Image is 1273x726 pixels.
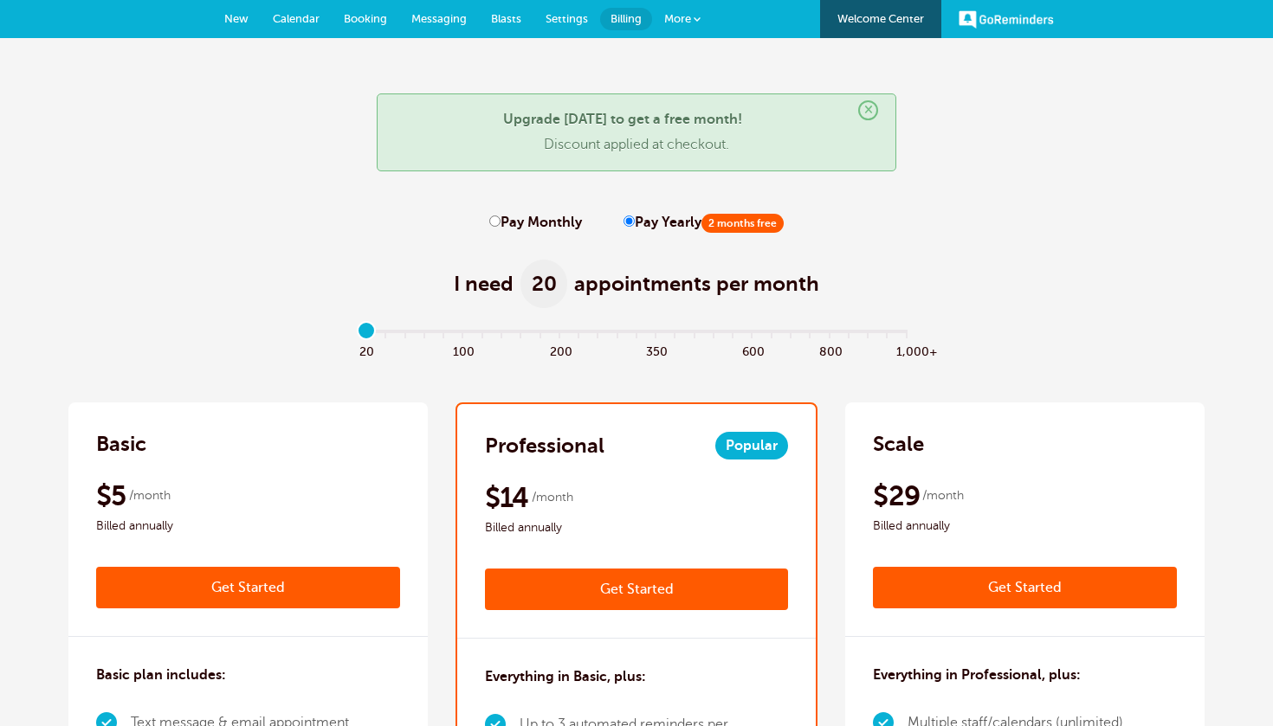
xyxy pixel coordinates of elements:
[624,215,635,227] input: Pay Yearly2 months free
[574,270,819,298] span: appointments per month
[489,215,582,231] label: Pay Monthly
[491,12,521,25] span: Blasts
[454,270,514,298] span: I need
[611,12,642,25] span: Billing
[96,516,400,536] span: Billed annually
[858,100,878,120] span: ×
[550,340,569,360] span: 200
[453,340,472,360] span: 100
[96,479,126,513] span: $5
[546,12,588,25] span: Settings
[520,260,567,308] span: 20
[873,567,1177,608] a: Get Started
[922,485,964,506] span: /month
[701,214,784,233] span: 2 months free
[896,340,915,360] span: 1,000+
[532,487,573,508] span: /month
[129,485,171,506] span: /month
[485,480,529,515] span: $14
[503,112,742,127] strong: Upgrade [DATE] to get a free month!
[485,517,789,538] span: Billed annually
[357,340,376,360] span: 20
[224,12,249,25] span: New
[485,666,646,687] h3: Everything in Basic, plus:
[624,215,784,231] label: Pay Yearly
[873,430,924,458] h2: Scale
[395,137,878,153] p: Discount applied at checkout.
[485,432,604,459] h2: Professional
[819,340,838,360] span: 800
[742,340,761,360] span: 600
[715,432,788,459] span: Popular
[646,340,665,360] span: 350
[485,569,789,610] a: Get Started
[273,12,320,25] span: Calendar
[96,665,226,685] h3: Basic plan includes:
[873,516,1177,536] span: Billed annually
[344,12,387,25] span: Booking
[489,215,501,227] input: Pay Monthly
[96,430,146,458] h2: Basic
[664,12,691,25] span: More
[96,567,400,608] a: Get Started
[600,8,652,30] a: Billing
[411,12,467,25] span: Messaging
[873,479,920,513] span: $29
[873,665,1081,685] h3: Everything in Professional, plus:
